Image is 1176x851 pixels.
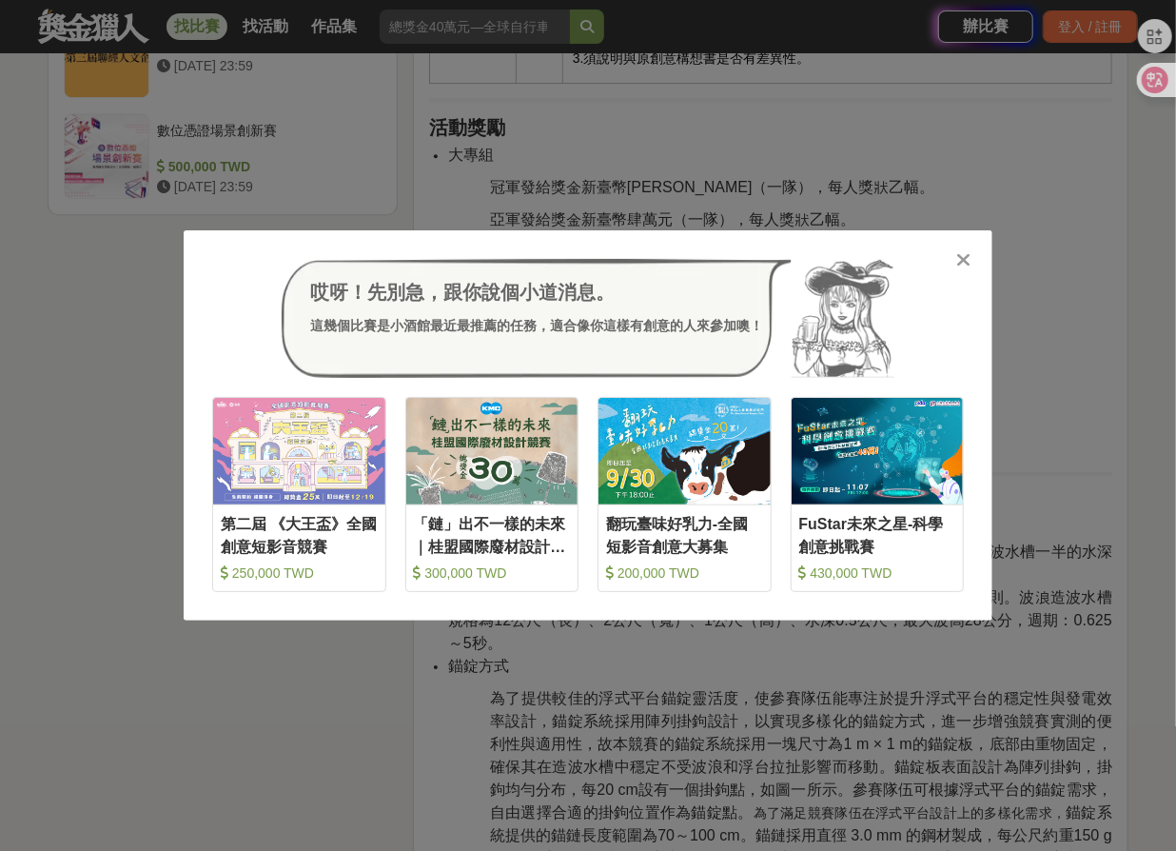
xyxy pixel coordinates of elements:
a: Cover Image翻玩臺味好乳力-全國短影音創意大募集 200,000 TWD [598,397,772,592]
div: 「鏈」出不一樣的未來｜桂盟國際廢材設計競賽 [414,513,571,556]
img: Avatar [792,259,894,379]
div: 430,000 TWD [799,564,956,583]
div: 這幾個比賽是小酒館最近最推薦的任務，適合像你這樣有創意的人來參加噢！ [310,316,763,336]
div: 250,000 TWD [221,564,378,583]
img: Cover Image [598,398,771,504]
a: Cover Image第二屆 《大王盃》全國創意短影音競賽 250,000 TWD [212,397,386,592]
div: 200,000 TWD [606,564,763,583]
div: 翻玩臺味好乳力-全國短影音創意大募集 [606,513,763,556]
a: Cover Image「鏈」出不一樣的未來｜桂盟國際廢材設計競賽 300,000 TWD [405,397,579,592]
img: Cover Image [406,398,578,504]
div: 第二屆 《大王盃》全國創意短影音競賽 [221,513,378,556]
a: Cover ImageFuStar未來之星-科學創意挑戰賽 430,000 TWD [791,397,965,592]
div: 300,000 TWD [414,564,571,583]
div: FuStar未來之星-科學創意挑戰賽 [799,513,956,556]
img: Cover Image [792,398,964,504]
div: 哎呀！先別急，跟你說個小道消息。 [310,278,763,307]
img: Cover Image [213,398,385,504]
